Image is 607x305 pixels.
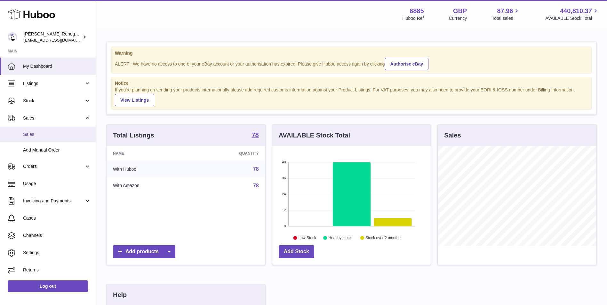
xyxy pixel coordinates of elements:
[23,250,91,256] span: Settings
[23,163,84,169] span: Orders
[365,236,400,240] text: Stock over 2 months
[410,7,424,15] strong: 6885
[113,131,154,140] h3: Total Listings
[545,7,599,21] a: 440,810.37 AVAILABLE Stock Total
[253,166,259,172] a: 78
[23,215,91,221] span: Cases
[545,15,599,21] span: AVAILABLE Stock Total
[328,236,352,240] text: Healthy stock
[23,147,91,153] span: Add Manual Order
[403,15,424,21] div: Huboo Ref
[252,132,259,139] a: 78
[279,131,350,140] h3: AVAILABLE Stock Total
[23,181,91,187] span: Usage
[23,267,91,273] span: Returns
[23,98,84,104] span: Stock
[253,183,259,188] a: 78
[23,198,84,204] span: Invoicing and Payments
[8,32,17,42] img: internalAdmin-6885@internal.huboo.com
[385,58,429,70] a: Authorise eBay
[497,7,513,15] span: 87.96
[24,31,81,43] div: [PERSON_NAME] Renegade Productions -UK account
[299,236,316,240] text: Low Stock
[444,131,461,140] h3: Sales
[23,232,91,239] span: Channels
[115,80,588,86] strong: Notice
[449,15,467,21] div: Currency
[560,7,592,15] span: 440,810.37
[193,146,265,161] th: Quantity
[107,161,193,177] td: With Huboo
[252,132,259,138] strong: 78
[282,192,286,196] text: 24
[23,115,84,121] span: Sales
[23,63,91,69] span: My Dashboard
[24,37,94,43] span: [EMAIL_ADDRESS][DOMAIN_NAME]
[115,50,588,56] strong: Warning
[282,208,286,212] text: 12
[453,7,467,15] strong: GBP
[279,245,314,258] a: Add Stock
[8,280,88,292] a: Log out
[282,160,286,164] text: 48
[115,87,588,106] div: If you're planning on sending your products internationally please add required customs informati...
[113,245,175,258] a: Add products
[113,291,127,299] h3: Help
[107,146,193,161] th: Name
[492,15,520,21] span: Total sales
[23,131,91,137] span: Sales
[23,81,84,87] span: Listings
[115,94,154,106] a: View Listings
[492,7,520,21] a: 87.96 Total sales
[107,177,193,194] td: With Amazon
[282,176,286,180] text: 36
[284,224,286,228] text: 0
[115,57,588,70] div: ALERT : We have no access to one of your eBay account or your authorisation has expired. Please g...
